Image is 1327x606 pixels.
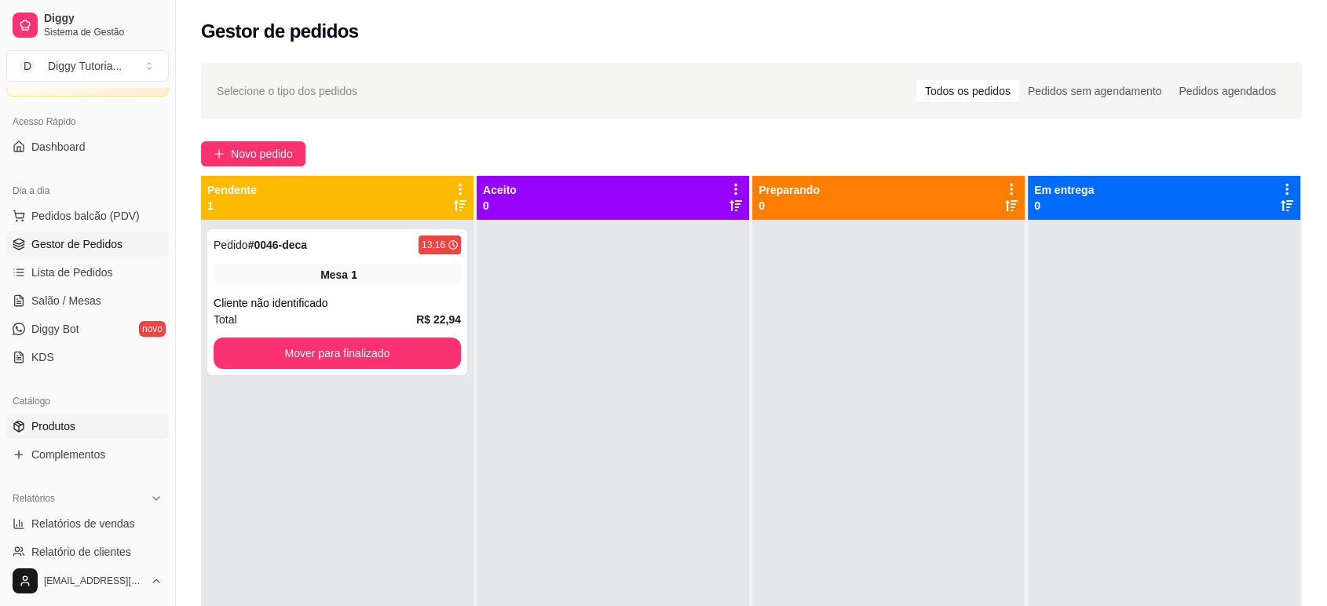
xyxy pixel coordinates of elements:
span: Mesa [320,267,348,283]
div: Cliente não identificado [214,295,461,311]
span: Novo pedido [231,145,293,162]
span: Diggy [44,12,163,26]
div: Pedidos agendados [1170,80,1285,102]
strong: # 0046-deca [248,239,308,251]
a: Gestor de Pedidos [6,232,169,257]
p: 0 [483,198,517,214]
span: Selecione o tipo dos pedidos [217,82,357,100]
div: Dia a dia [6,178,169,203]
h2: Gestor de pedidos [201,19,359,44]
button: [EMAIL_ADDRESS][DOMAIN_NAME] [6,562,169,600]
span: Gestor de Pedidos [31,236,122,252]
div: 13:16 [422,239,445,251]
div: 1 [351,267,357,283]
span: Relatórios de vendas [31,516,135,531]
a: Relatório de clientes [6,539,169,564]
p: Em entrega [1034,182,1094,198]
span: Pedidos balcão (PDV) [31,208,140,224]
p: Aceito [483,182,517,198]
span: Pedido [214,239,248,251]
p: 0 [1034,198,1094,214]
div: Todos os pedidos [916,80,1019,102]
p: Pendente [207,182,257,198]
div: Pedidos sem agendamento [1019,80,1170,102]
p: 1 [207,198,257,214]
span: Lista de Pedidos [31,265,113,280]
p: 0 [759,198,820,214]
button: Select a team [6,50,169,82]
div: Acesso Rápido [6,109,169,134]
button: Pedidos balcão (PDV) [6,203,169,228]
span: Relatórios [13,492,55,505]
span: Diggy Bot [31,321,79,337]
span: KDS [31,349,54,365]
a: Lista de Pedidos [6,260,169,285]
a: Produtos [6,414,169,439]
a: DiggySistema de Gestão [6,6,169,44]
span: [EMAIL_ADDRESS][DOMAIN_NAME] [44,575,144,587]
strong: R$ 22,94 [416,313,461,326]
span: Produtos [31,418,75,434]
span: plus [214,148,225,159]
span: Relatório de clientes [31,544,131,560]
button: Mover para finalizado [214,338,461,369]
span: Total [214,311,237,328]
button: Novo pedido [201,141,305,166]
span: Complementos [31,447,105,462]
a: Relatórios de vendas [6,511,169,536]
span: Sistema de Gestão [44,26,163,38]
div: Diggy Tutoria ... [48,58,122,74]
span: Dashboard [31,139,86,155]
a: Dashboard [6,134,169,159]
a: Salão / Mesas [6,288,169,313]
p: Preparando [759,182,820,198]
a: KDS [6,345,169,370]
a: Complementos [6,442,169,467]
span: D [20,58,35,74]
a: Diggy Botnovo [6,316,169,341]
span: Salão / Mesas [31,293,101,308]
div: Catálogo [6,389,169,414]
